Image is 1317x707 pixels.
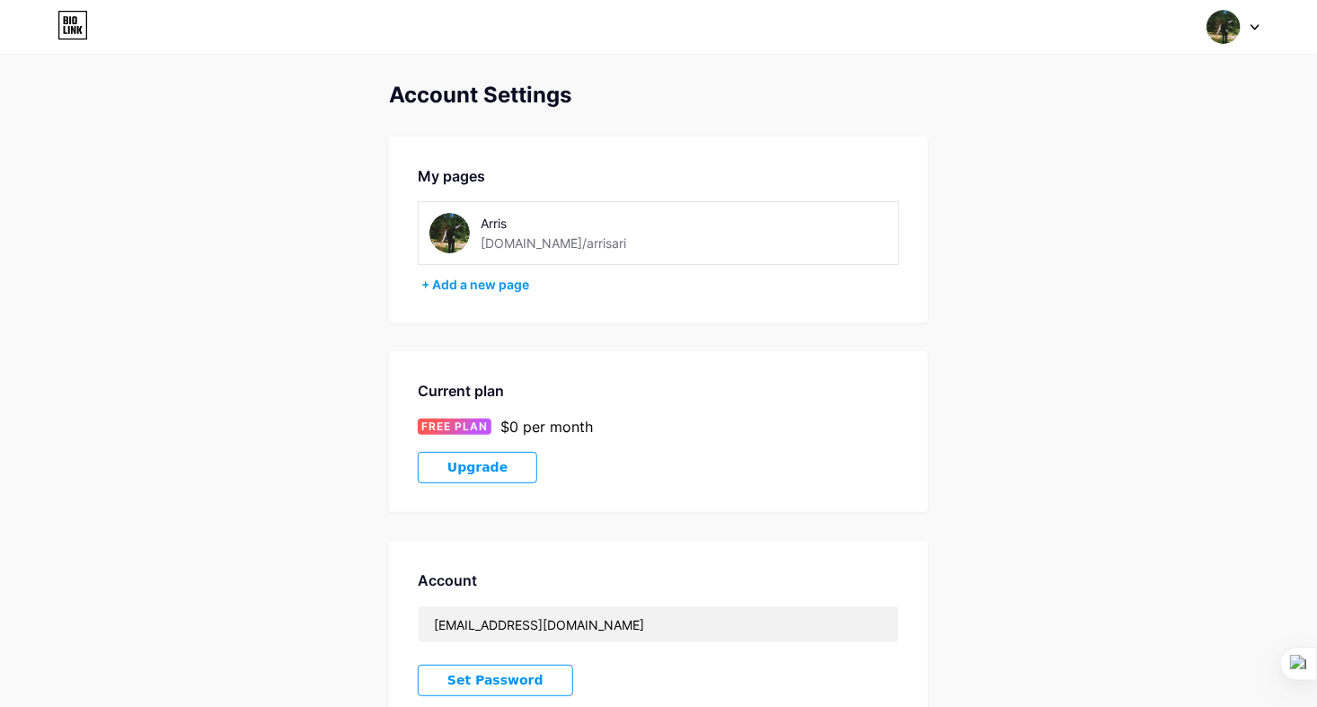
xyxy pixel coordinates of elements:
button: Upgrade [418,452,537,483]
div: Current plan [418,380,899,402]
div: $0 per month [500,416,593,437]
span: FREE PLAN [421,419,488,435]
img: arrisari [429,213,470,253]
div: Account Settings [389,83,928,108]
input: Email [419,606,898,642]
span: Set Password [447,673,544,688]
img: Gaureesh Chauhan [1207,10,1241,44]
span: Upgrade [447,460,508,475]
button: Set Password [418,665,573,696]
div: My pages [418,165,899,187]
div: Arris [481,214,652,233]
div: Account [418,570,899,591]
div: [DOMAIN_NAME]/arrisari [481,234,626,252]
div: + Add a new page [421,276,899,294]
